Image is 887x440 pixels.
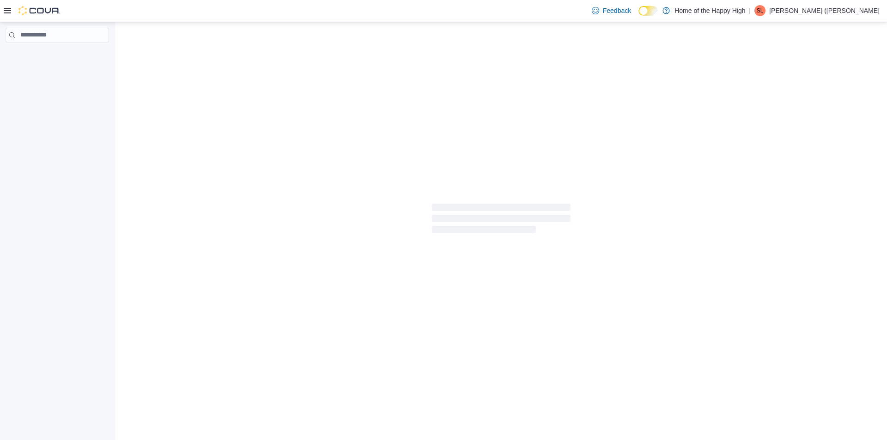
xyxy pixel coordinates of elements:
[603,6,631,15] span: Feedback
[432,205,571,235] span: Loading
[757,5,764,16] span: SL
[754,5,765,16] div: Sean (Lucas) Wilton
[749,5,751,16] p: |
[769,5,880,16] p: [PERSON_NAME] ([PERSON_NAME]
[588,1,635,20] a: Feedback
[674,5,745,16] p: Home of the Happy High
[6,44,109,66] nav: Complex example
[638,6,658,16] input: Dark Mode
[18,6,60,15] img: Cova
